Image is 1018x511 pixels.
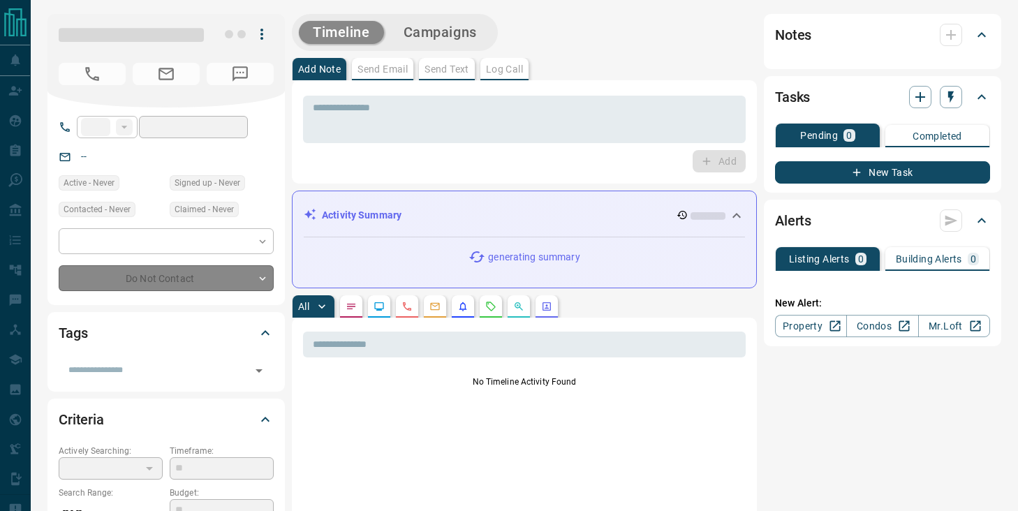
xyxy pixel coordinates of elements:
[298,302,309,311] p: All
[488,250,580,265] p: generating summary
[775,296,990,311] p: New Alert:
[789,254,850,264] p: Listing Alerts
[846,131,852,140] p: 0
[971,254,976,264] p: 0
[800,131,838,140] p: Pending
[170,487,274,499] p: Budget:
[775,24,811,46] h2: Notes
[64,176,115,190] span: Active - Never
[775,161,990,184] button: New Task
[59,265,274,291] div: Do Not Contact
[175,202,234,216] span: Claimed - Never
[374,301,385,312] svg: Lead Browsing Activity
[918,315,990,337] a: Mr.Loft
[775,315,847,337] a: Property
[858,254,864,264] p: 0
[913,131,962,141] p: Completed
[322,208,401,223] p: Activity Summary
[846,315,918,337] a: Condos
[346,301,357,312] svg: Notes
[298,64,341,74] p: Add Note
[207,63,274,85] span: No Number
[485,301,496,312] svg: Requests
[64,202,131,216] span: Contacted - Never
[429,301,441,312] svg: Emails
[775,18,990,52] div: Notes
[175,176,240,190] span: Signed up - Never
[775,80,990,114] div: Tasks
[775,209,811,232] h2: Alerts
[59,316,274,350] div: Tags
[59,408,104,431] h2: Criteria
[59,322,87,344] h2: Tags
[249,361,269,380] button: Open
[81,151,87,162] a: --
[304,202,745,228] div: Activity Summary
[401,301,413,312] svg: Calls
[299,21,384,44] button: Timeline
[457,301,469,312] svg: Listing Alerts
[513,301,524,312] svg: Opportunities
[59,445,163,457] p: Actively Searching:
[303,376,746,388] p: No Timeline Activity Found
[896,254,962,264] p: Building Alerts
[775,204,990,237] div: Alerts
[170,445,274,457] p: Timeframe:
[59,487,163,499] p: Search Range:
[390,21,491,44] button: Campaigns
[59,403,274,436] div: Criteria
[133,63,200,85] span: No Email
[541,301,552,312] svg: Agent Actions
[59,63,126,85] span: No Number
[775,86,810,108] h2: Tasks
